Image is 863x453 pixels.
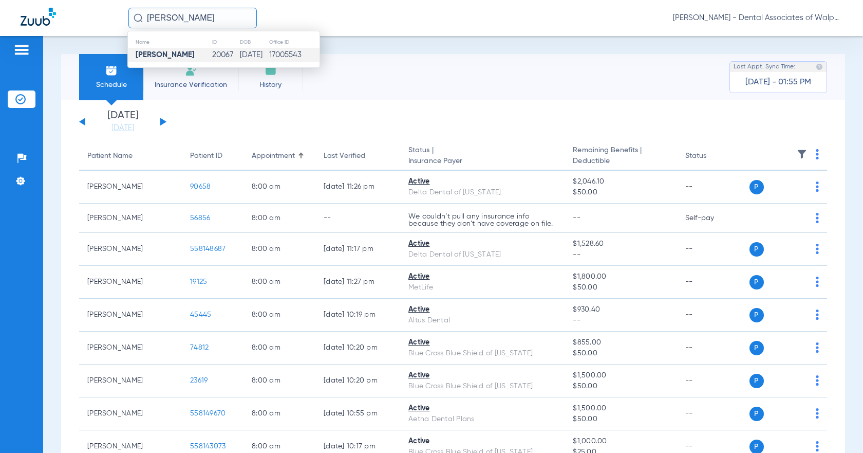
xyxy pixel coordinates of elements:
div: Active [408,370,556,381]
span: Last Appt. Sync Time: [734,62,795,72]
img: Search Icon [134,13,143,23]
span: $50.00 [573,348,668,359]
span: P [749,242,764,257]
img: group-dot-blue.svg [816,342,819,353]
td: 20067 [212,48,239,62]
td: -- [677,266,746,299]
span: $1,500.00 [573,403,668,414]
div: Delta Dental of [US_STATE] [408,187,556,198]
img: group-dot-blue.svg [816,277,819,287]
span: $2,046.10 [573,176,668,187]
li: [DATE] [92,111,154,133]
span: 74812 [190,344,209,351]
span: 558143073 [190,443,226,450]
span: $855.00 [573,337,668,348]
img: Schedule [105,64,118,77]
img: filter.svg [797,149,807,159]
div: Active [408,337,556,348]
span: P [749,180,764,194]
span: P [749,407,764,421]
img: group-dot-blue.svg [816,244,819,254]
td: [PERSON_NAME] [79,266,182,299]
div: Patient ID [190,151,235,161]
span: P [749,374,764,388]
span: $1,000.00 [573,436,668,447]
th: Office ID [269,37,320,48]
td: Self-pay [677,204,746,233]
td: 8:00 AM [243,332,315,365]
iframe: Chat Widget [812,404,863,453]
div: Blue Cross Blue Shield of [US_STATE] [408,381,556,392]
td: [DATE] 10:55 PM [315,397,400,430]
div: Active [408,304,556,315]
p: We couldn’t pull any insurance info because they don’t have coverage on file. [408,213,556,227]
td: 17005543 [269,48,320,62]
th: DOB [239,37,269,48]
span: History [246,80,295,90]
span: P [749,341,764,355]
td: 8:00 AM [243,299,315,332]
td: [DATE] 10:20 PM [315,332,400,365]
div: Altus Dental [408,315,556,326]
div: Blue Cross Blue Shield of [US_STATE] [408,348,556,359]
div: Active [408,403,556,414]
div: Patient Name [87,151,174,161]
td: [PERSON_NAME] [79,332,182,365]
th: ID [212,37,239,48]
div: Last Verified [324,151,365,161]
span: [DATE] - 01:55 PM [745,77,811,87]
strong: [PERSON_NAME] [136,51,195,59]
td: [PERSON_NAME] [79,233,182,266]
span: 19125 [190,278,207,285]
div: Aetna Dental Plans [408,414,556,425]
span: $1,500.00 [573,370,668,381]
td: [DATE] [239,48,269,62]
td: [PERSON_NAME] [79,204,182,233]
span: 45445 [190,311,211,318]
td: -- [677,171,746,204]
td: -- [677,397,746,430]
span: 558149670 [190,410,226,417]
td: -- [677,365,746,397]
td: [DATE] 11:17 PM [315,233,400,266]
img: group-dot-blue.svg [816,182,819,192]
span: $1,800.00 [573,271,668,282]
th: Name [128,37,212,48]
img: Zuub Logo [21,8,56,26]
td: [DATE] 11:26 PM [315,171,400,204]
span: $50.00 [573,282,668,293]
div: Active [408,271,556,282]
th: Remaining Benefits | [565,142,677,171]
span: Insurance Verification [151,80,231,90]
td: 8:00 AM [243,397,315,430]
span: $50.00 [573,381,668,392]
td: -- [677,332,746,365]
img: group-dot-blue.svg [816,213,819,223]
td: 8:00 AM [243,204,315,233]
span: 558148687 [190,245,226,252]
div: Patient Name [87,151,133,161]
img: group-dot-blue.svg [816,310,819,320]
td: [DATE] 10:20 PM [315,365,400,397]
span: -- [573,214,580,222]
img: hamburger-icon [13,44,30,56]
span: $50.00 [573,414,668,425]
img: last sync help info [816,63,823,70]
span: Insurance Payer [408,156,556,167]
td: -- [677,299,746,332]
a: [DATE] [92,123,154,133]
span: 56856 [190,214,210,222]
div: Appointment [252,151,307,161]
span: P [749,275,764,289]
span: Deductible [573,156,668,167]
span: $930.40 [573,304,668,315]
div: Delta Dental of [US_STATE] [408,249,556,260]
div: Active [408,176,556,187]
div: Patient ID [190,151,222,161]
div: Last Verified [324,151,392,161]
td: [PERSON_NAME] [79,397,182,430]
td: [DATE] 11:27 PM [315,266,400,299]
td: [PERSON_NAME] [79,171,182,204]
div: Appointment [252,151,295,161]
